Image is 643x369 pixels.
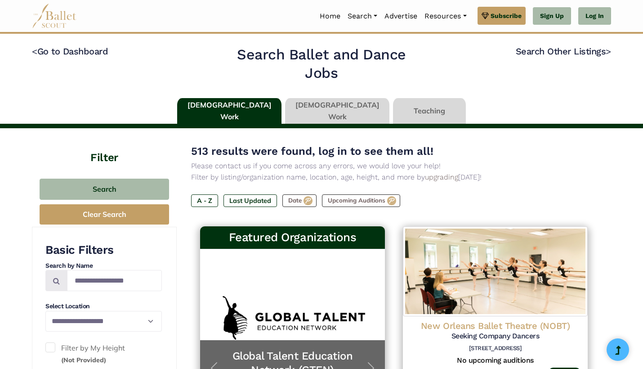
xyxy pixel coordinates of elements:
[381,7,421,26] a: Advertise
[491,11,522,21] span: Subscribe
[410,356,580,365] h5: No upcoming auditions
[425,173,458,181] a: upgrading
[207,230,378,245] h3: Featured Organizations
[391,98,468,124] li: Teaching
[316,7,344,26] a: Home
[322,194,400,207] label: Upcoming Auditions
[578,7,611,25] a: Log In
[191,194,218,207] label: A - Z
[482,11,489,21] img: gem.svg
[410,345,580,352] h6: [STREET_ADDRESS]
[421,7,470,26] a: Resources
[283,98,391,124] li: [DEMOGRAPHIC_DATA] Work
[191,171,597,183] p: Filter by listing/organization name, location, age, height, and more by [DATE]!
[344,7,381,26] a: Search
[606,45,611,57] code: >
[40,179,169,200] button: Search
[40,204,169,225] button: Clear Search
[191,145,433,157] span: 513 results were found, log in to see them all!
[516,46,611,57] a: Search Other Listings>
[67,270,162,291] input: Search by names...
[61,356,106,364] small: (Not Provided)
[175,98,283,124] li: [DEMOGRAPHIC_DATA] Work
[410,320,580,332] h4: New Orleans Ballet Theatre (NOBT)
[403,226,588,316] img: Logo
[32,46,108,57] a: <Go to Dashboard
[282,194,317,207] label: Date
[191,160,597,172] p: Please contact us if you come across any errors, we would love your help!
[223,194,277,207] label: Last Updated
[45,302,162,311] h4: Select Location
[410,332,580,341] h5: Seeking Company Dancers
[533,7,571,25] a: Sign Up
[32,45,37,57] code: <
[32,128,177,165] h4: Filter
[45,342,162,365] label: Filter by My Height
[478,7,526,25] a: Subscribe
[45,243,162,258] h3: Basic Filters
[220,45,423,83] h2: Search Ballet and Dance Jobs
[45,261,162,270] h4: Search by Name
